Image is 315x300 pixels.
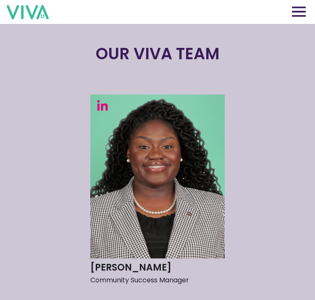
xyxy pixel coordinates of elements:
img: viva [7,5,49,19]
img: LinkedIn [97,100,108,111]
h3: [PERSON_NAME] [90,261,225,274]
p: Community Success Manager [90,274,225,287]
img: Headshot of Rachel Adetokunbo in green background [90,95,225,258]
img: opens navigation menu [292,6,306,17]
iframe: Intercom live chat [286,271,307,292]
